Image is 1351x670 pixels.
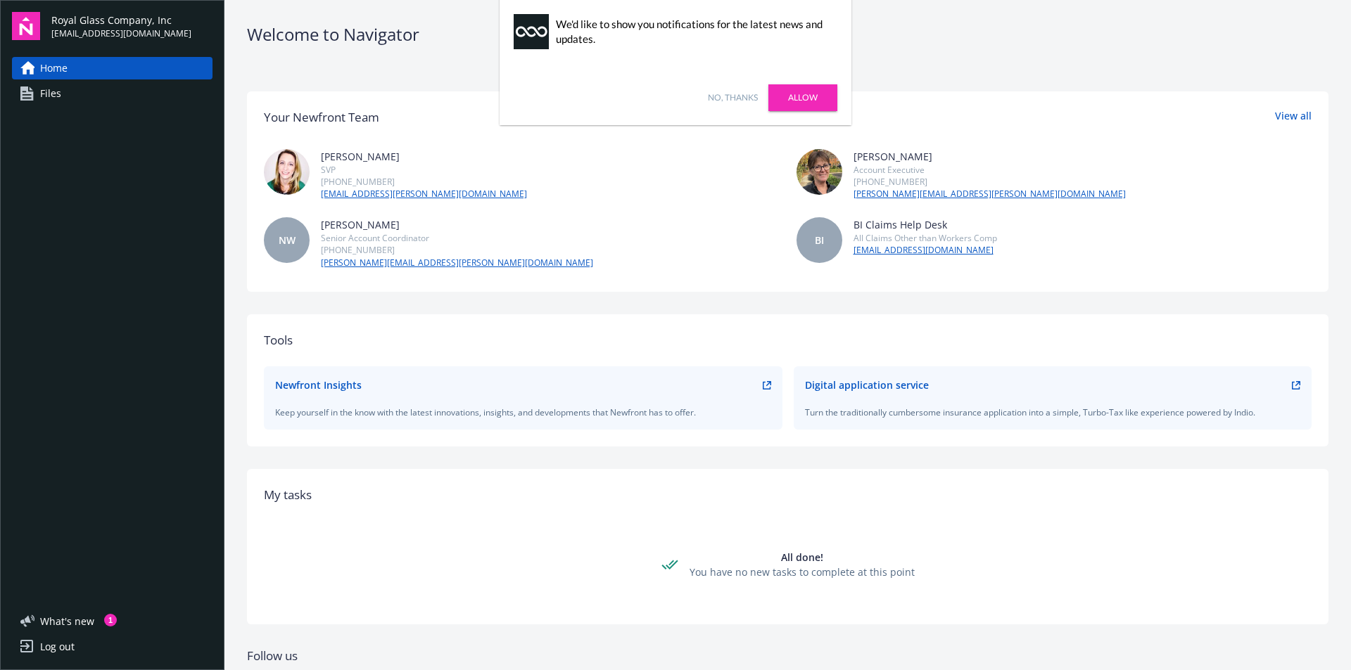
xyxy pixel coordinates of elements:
span: Files [40,82,61,105]
div: Senior Account Coordinator [321,232,593,244]
div: [PHONE_NUMBER] [321,244,593,256]
a: [PERSON_NAME][EMAIL_ADDRESS][PERSON_NAME][DOMAIN_NAME] [854,188,1126,200]
div: Tools [264,331,1312,349]
span: BI [815,233,824,247]
div: Follow us [247,647,1328,665]
div: Log out [40,636,75,658]
a: [EMAIL_ADDRESS][DOMAIN_NAME] [854,244,997,257]
button: Royal Glass Company, Inc[EMAIL_ADDRESS][DOMAIN_NAME] [51,12,213,40]
div: Your Newfront Team [264,108,379,127]
a: View all [1275,108,1312,127]
div: Account Executive [854,164,1126,176]
div: My tasks [264,486,1312,504]
div: Turn the traditionally cumbersome insurance application into a simple, Turbo-Tax like experience ... [805,406,1301,418]
div: BI Claims Help Desk [854,217,997,232]
span: What ' s new [40,614,94,629]
img: photo [264,149,310,195]
span: Home [40,57,68,79]
div: [PHONE_NUMBER] [854,176,1126,188]
a: Home [12,57,213,79]
div: SVP [321,164,527,176]
span: Royal Glass Company, Inc [51,13,191,27]
div: Welcome to Navigator [247,22,1328,46]
img: photo [797,149,842,195]
button: What's new1 [12,614,117,629]
a: No, thanks [708,91,758,104]
div: All done! [690,550,915,565]
img: navigator-logo.svg [12,12,40,40]
a: Allow [768,84,837,111]
a: [PERSON_NAME][EMAIL_ADDRESS][PERSON_NAME][DOMAIN_NAME] [321,257,593,269]
div: 1 [104,614,117,626]
span: [EMAIL_ADDRESS][DOMAIN_NAME] [51,27,191,40]
div: You have no new tasks to complete at this point [690,565,915,579]
a: Files [12,82,213,105]
div: All Claims Other than Workers Comp [854,232,997,244]
div: [PERSON_NAME] [854,149,1126,164]
a: [EMAIL_ADDRESS][PERSON_NAME][DOMAIN_NAME] [321,188,527,200]
div: Digital application service [805,378,929,392]
div: Keep yourself in the know with the latest innovations, insights, and developments that Newfront h... [275,406,771,418]
div: [PERSON_NAME] [321,217,593,232]
div: We'd like to show you notifications for the latest news and updates. [556,17,830,46]
span: NW [279,233,296,247]
div: [PERSON_NAME] [321,149,527,164]
div: [PHONE_NUMBER] [321,176,527,188]
div: Newfront Insights [275,378,362,392]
